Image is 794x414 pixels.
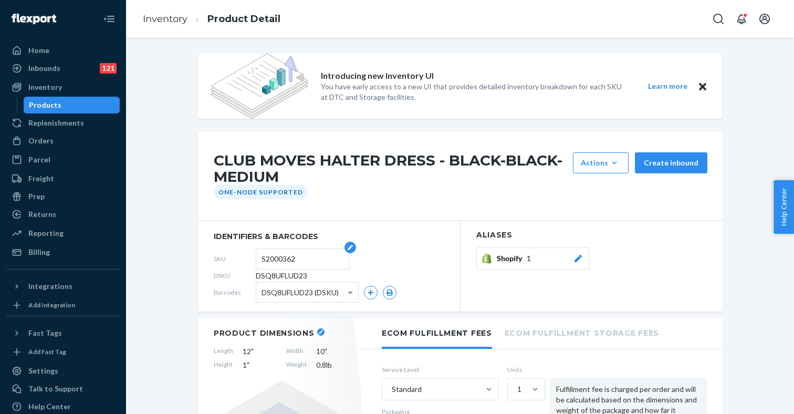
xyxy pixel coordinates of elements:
[243,346,277,357] span: 12
[12,14,56,24] img: Flexport logo
[476,231,707,239] h2: Aliases
[754,8,775,29] button: Open account menu
[28,384,83,394] div: Talk to Support
[774,180,794,234] button: Help Center
[247,360,249,369] span: "
[143,13,187,25] a: Inventory
[316,346,350,357] span: 10
[325,347,327,356] span: "
[214,346,233,357] span: Length
[391,384,392,395] input: Standard
[29,100,61,110] div: Products
[28,45,49,56] div: Home
[527,253,531,264] span: 1
[28,191,45,202] div: Prep
[516,384,517,395] input: 1
[214,254,256,263] span: SKU
[6,299,120,312] a: Add Integration
[214,185,308,199] div: One-Node Supported
[214,328,315,338] h2: Product Dimensions
[497,253,527,264] span: Shopify
[28,82,62,92] div: Inventory
[6,225,120,242] a: Reporting
[635,152,707,173] button: Create inbound
[28,347,66,356] div: Add Fast Tag
[517,384,521,395] div: 1
[211,54,308,119] img: new-reports-banner-icon.82668bd98b6a51aee86340f2a7b77ae3.png
[100,63,117,74] div: 121
[28,228,64,239] div: Reporting
[696,80,709,93] button: Close
[6,206,120,223] a: Returns
[28,247,50,257] div: Billing
[286,360,307,370] span: Weight
[6,363,120,379] a: Settings
[6,244,120,261] a: Billing
[28,301,75,309] div: Add Integration
[214,360,233,370] span: Height
[573,152,629,173] button: Actions
[214,288,256,297] span: Barcodes
[6,170,120,187] a: Freight
[214,231,444,242] span: identifiers & barcodes
[731,8,752,29] button: Open notifications
[6,79,120,96] a: Inventory
[6,60,120,77] a: Inbounds121
[99,8,120,29] button: Close Navigation
[6,42,120,59] a: Home
[505,318,659,347] li: Ecom Fulfillment Storage Fees
[134,4,289,35] ol: breadcrumbs
[581,158,621,168] div: Actions
[6,380,120,397] a: Talk to Support
[251,347,254,356] span: "
[28,63,60,74] div: Inbounds
[243,360,277,370] span: 1
[507,365,541,374] label: Units
[6,151,120,168] a: Parcel
[382,318,492,349] li: Ecom Fulfillment Fees
[28,401,71,412] div: Help Center
[321,70,434,82] p: Introducing new Inventory UI
[6,132,120,149] a: Orders
[6,346,120,358] a: Add Fast Tag
[24,97,120,113] a: Products
[28,281,72,292] div: Integrations
[641,80,694,93] button: Learn more
[6,115,120,131] a: Replenishments
[262,284,339,302] span: DSQ8UFLUD23 (DSKU)
[708,8,729,29] button: Open Search Box
[286,346,307,357] span: Width
[28,154,50,165] div: Parcel
[214,271,256,280] span: DSKU
[28,366,58,376] div: Settings
[6,325,120,341] button: Fast Tags
[321,81,629,102] p: You have early access to a new UI that provides detailed inventory breakdown for each SKU at DTC ...
[207,13,280,25] a: Product Detail
[214,152,568,185] h1: CLUB MOVES HALTER DRESS - BLACK-BLACK-MEDIUM
[28,173,54,184] div: Freight
[6,278,120,295] button: Integrations
[256,271,307,281] span: DSQ8UFLUD23
[6,188,120,205] a: Prep
[28,118,84,128] div: Replenishments
[382,365,499,374] label: Service Level
[28,328,62,338] div: Fast Tags
[316,360,350,370] span: 0.8 lb
[28,209,56,220] div: Returns
[476,247,589,270] button: Shopify1
[392,384,422,395] div: Standard
[28,136,54,146] div: Orders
